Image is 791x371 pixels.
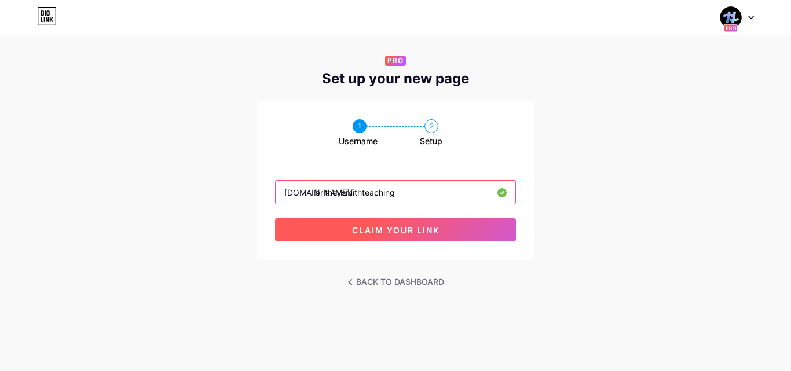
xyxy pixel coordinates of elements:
div: 1 [353,119,367,133]
a: BACK TO DASHBOARD [347,274,444,290]
input: username [276,181,515,204]
span: PRO [387,56,404,66]
div: [DOMAIN_NAME]/ [284,186,353,199]
img: baylam [720,6,742,28]
div: 2 [424,119,438,133]
span: Setup [420,135,442,147]
span: claim your link [352,225,440,235]
button: claim your link [275,218,516,241]
span: Username [339,135,378,147]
